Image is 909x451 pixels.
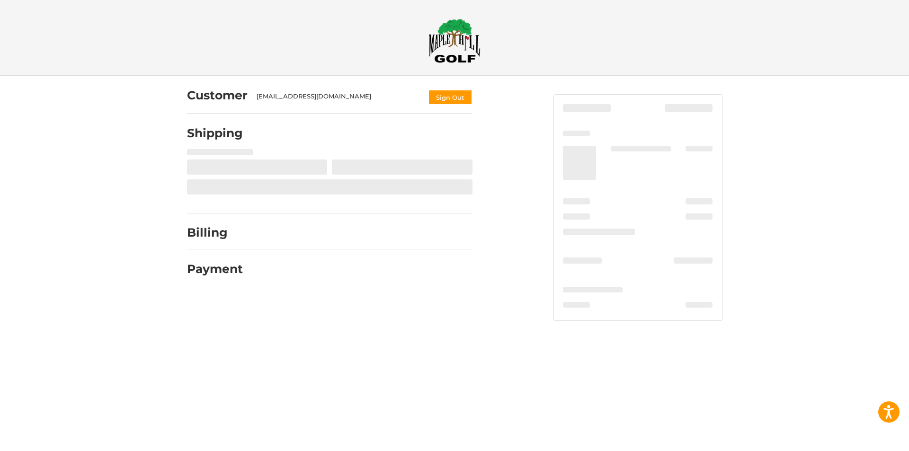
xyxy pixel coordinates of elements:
[428,18,481,63] img: Maple Hill Golf
[187,126,243,141] h2: Shipping
[187,262,243,276] h2: Payment
[428,89,472,105] button: Sign Out
[187,88,248,103] h2: Customer
[187,225,242,240] h2: Billing
[257,92,419,105] div: [EMAIL_ADDRESS][DOMAIN_NAME]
